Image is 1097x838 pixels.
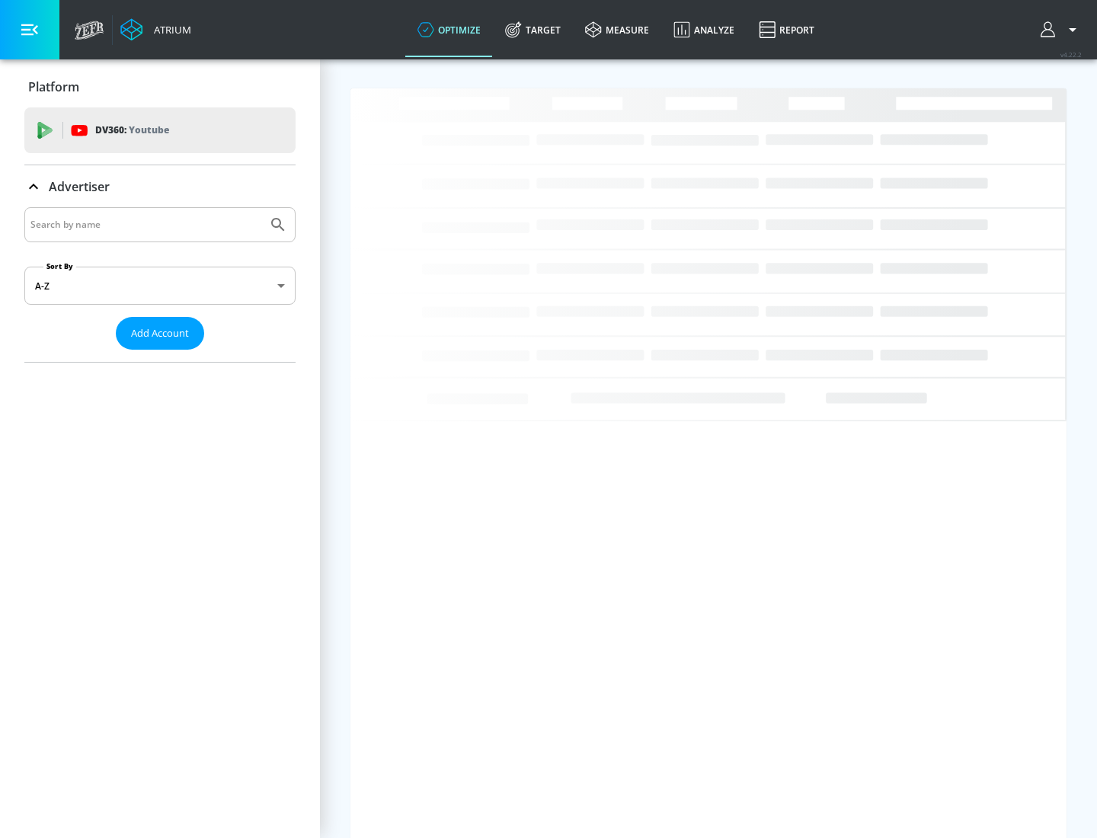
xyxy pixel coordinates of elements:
a: optimize [405,2,493,57]
a: Report [747,2,827,57]
span: v 4.22.2 [1060,50,1082,59]
p: Platform [28,78,79,95]
div: Platform [24,66,296,108]
a: Target [493,2,573,57]
button: Add Account [116,317,204,350]
label: Sort By [43,261,76,271]
p: Youtube [129,122,169,138]
div: Advertiser [24,165,296,208]
a: Analyze [661,2,747,57]
div: Advertiser [24,207,296,362]
div: A-Z [24,267,296,305]
input: Search by name [30,215,261,235]
div: Atrium [148,23,191,37]
a: measure [573,2,661,57]
span: Add Account [131,325,189,342]
a: Atrium [120,18,191,41]
p: DV360: [95,122,169,139]
div: DV360: Youtube [24,107,296,153]
nav: list of Advertiser [24,350,296,362]
p: Advertiser [49,178,110,195]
